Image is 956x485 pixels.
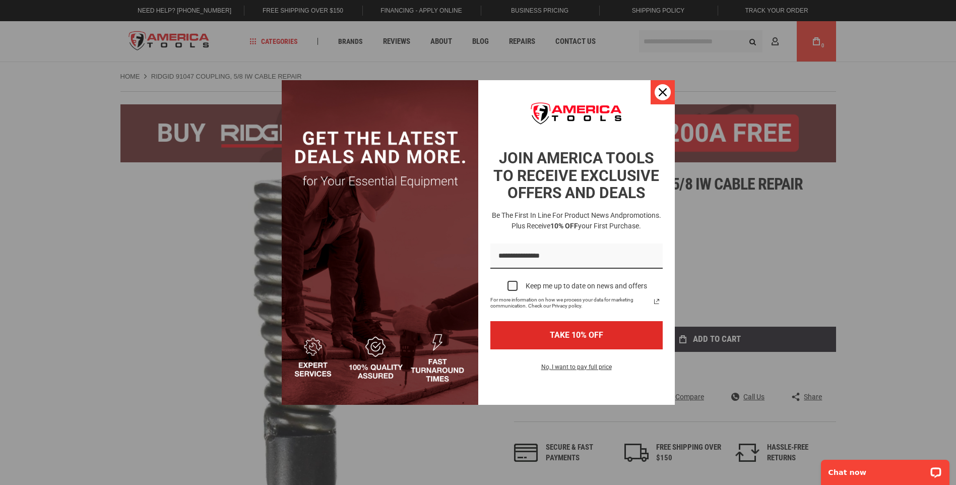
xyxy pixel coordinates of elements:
[488,210,665,231] h3: Be the first in line for product news and
[512,211,661,230] span: promotions. Plus receive your first purchase.
[550,222,578,230] strong: 10% OFF
[651,295,663,308] svg: link icon
[490,244,663,269] input: Email field
[490,321,663,349] button: TAKE 10% OFF
[533,361,620,379] button: No, I want to pay full price
[490,297,651,309] span: For more information on how we process your data for marketing communication. Check our Privacy p...
[814,453,956,485] iframe: LiveChat chat widget
[659,88,667,96] svg: close icon
[493,149,659,202] strong: JOIN AMERICA TOOLS TO RECEIVE EXCLUSIVE OFFERS AND DEALS
[526,282,647,290] div: Keep me up to date on news and offers
[651,80,675,104] button: Close
[651,295,663,308] a: Read our Privacy Policy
